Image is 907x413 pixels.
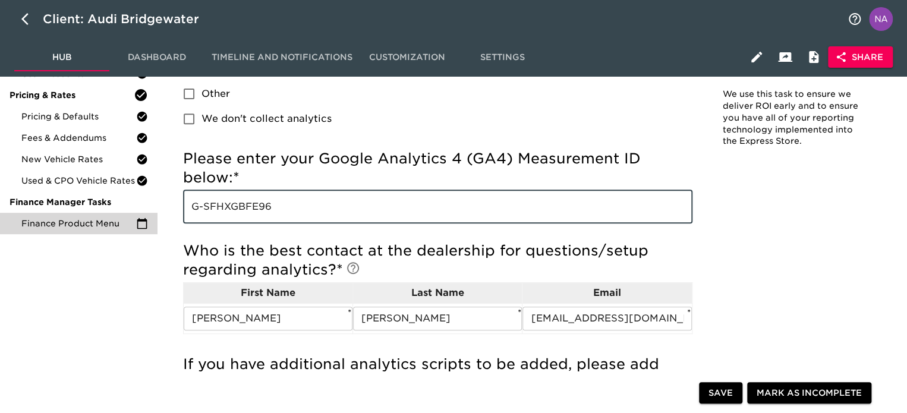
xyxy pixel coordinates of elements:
h5: Who is the best contact at the dealership for questions/setup regarding analytics? [183,241,692,279]
p: We use this task to ensure we deliver ROI early and to ensure you have all of your reporting tech... [723,89,861,147]
button: notifications [840,5,869,33]
span: Settings [462,50,543,65]
h5: Please enter your Google Analytics 4 (GA4) Measurement ID below: [183,149,692,187]
p: First Name [184,286,352,300]
button: Share [828,46,893,68]
p: Last Name [353,286,522,300]
span: Pricing & Defaults [21,111,136,122]
div: Client: Audi Bridgewater [43,10,216,29]
span: Save [708,386,733,401]
button: Internal Notes and Comments [799,43,828,71]
span: Share [837,50,883,65]
span: Dashboard [116,50,197,65]
p: Email [522,286,691,300]
input: Example: G-1234567890 [183,190,692,223]
span: Finance Manager Tasks [10,196,148,208]
button: Save [699,382,742,404]
span: Fees & Addendums [21,132,136,144]
button: Edit Hub [742,43,771,71]
span: Customization [367,50,448,65]
span: New Vehicle Rates [21,153,136,165]
button: Client View [771,43,799,71]
span: Other [201,87,230,101]
button: Mark as Incomplete [747,382,871,404]
span: Timeline and Notifications [212,50,352,65]
img: Profile [869,7,893,31]
h5: If you have additional analytics scripts to be added, please add them here. [183,355,692,393]
span: Finance Product Menu [21,217,136,229]
span: Mark as Incomplete [757,386,862,401]
span: Hub [21,50,102,65]
span: Pricing & Rates [10,89,134,101]
span: We don't collect analytics [201,112,332,126]
span: Used & CPO Vehicle Rates [21,175,136,187]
